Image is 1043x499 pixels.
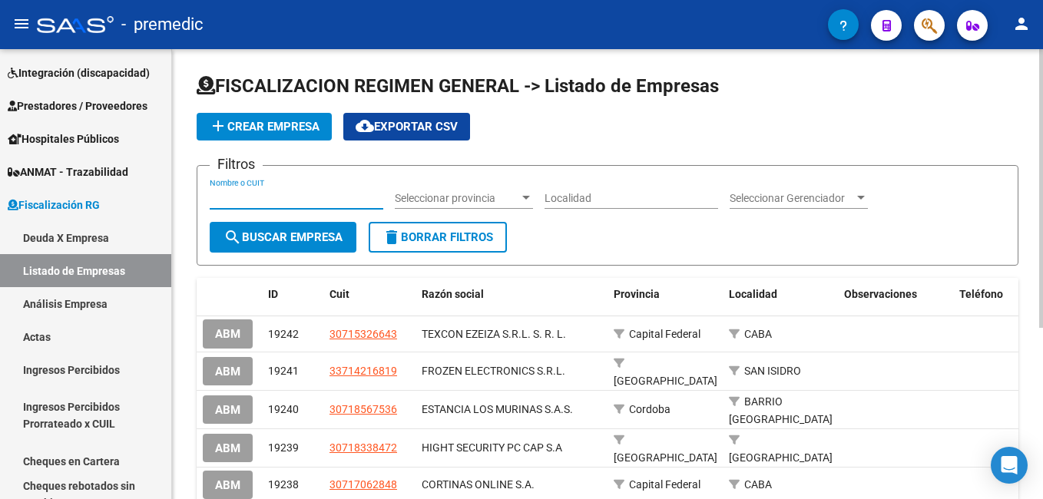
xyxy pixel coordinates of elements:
[629,328,700,340] span: Capital Federal
[329,441,397,454] span: 30718338472
[268,403,299,415] span: 19240
[8,64,150,81] span: Integración (discapacidad)
[262,278,323,311] datatable-header-cell: ID
[744,478,772,491] span: CABA
[215,478,240,492] span: ABM
[838,278,953,311] datatable-header-cell: Observaciones
[729,451,833,464] span: [GEOGRAPHIC_DATA]
[323,278,416,311] datatable-header-cell: Cuit
[8,197,100,213] span: Fiscalización RG
[422,478,535,491] span: CORTINAS ONLINE S.A.
[197,113,332,140] button: Crear Empresa
[203,471,253,499] button: ABM
[382,228,401,246] mat-icon: delete
[629,478,700,491] span: Capital Federal
[729,395,833,425] span: BARRIO [GEOGRAPHIC_DATA]
[422,441,562,454] span: HIGHT SECURITY PC CAP S.A
[223,230,343,244] span: Buscar Empresa
[614,451,717,464] span: [GEOGRAPHIC_DATA]
[1012,15,1031,33] mat-icon: person
[422,403,573,415] span: ESTANCIA LOS MURINAS S.A.S.
[329,288,349,300] span: Cuit
[268,478,299,491] span: 19238
[744,328,772,340] span: CABA
[356,117,374,135] mat-icon: cloud_download
[730,192,854,205] span: Seleccionar Gerenciador
[268,328,299,340] span: 19242
[215,328,240,342] span: ABM
[8,164,128,180] span: ANMAT - Trazabilidad
[369,222,507,253] button: Borrar Filtros
[203,319,253,348] button: ABM
[422,288,484,300] span: Razón social
[608,278,723,311] datatable-header-cell: Provincia
[723,278,838,311] datatable-header-cell: Localidad
[329,478,397,491] span: 30717062848
[629,403,670,415] span: Cordoba
[395,192,519,205] span: Seleccionar provincia
[422,365,565,377] span: FROZEN ELECTRONICS S.R.L.
[121,8,204,41] span: - premedic
[614,375,717,387] span: [GEOGRAPHIC_DATA]
[268,441,299,454] span: 19239
[215,441,240,455] span: ABM
[203,434,253,462] button: ABM
[329,365,397,377] span: 33714216819
[209,117,227,135] mat-icon: add
[744,365,801,377] span: SAN ISIDRO
[382,230,493,244] span: Borrar Filtros
[268,288,278,300] span: ID
[215,403,240,417] span: ABM
[343,113,470,140] button: Exportar CSV
[844,288,917,300] span: Observaciones
[329,328,397,340] span: 30715326643
[12,15,31,33] mat-icon: menu
[203,395,253,424] button: ABM
[223,228,242,246] mat-icon: search
[329,403,397,415] span: 30718567536
[210,222,356,253] button: Buscar Empresa
[614,288,660,300] span: Provincia
[356,120,458,134] span: Exportar CSV
[991,447,1028,484] div: Open Intercom Messenger
[959,288,1003,300] span: Teléfono
[215,365,240,378] span: ABM
[197,75,719,97] span: FISCALIZACION REGIMEN GENERAL -> Listado de Empresas
[8,131,119,147] span: Hospitales Públicos
[8,97,147,114] span: Prestadores / Proveedores
[729,288,777,300] span: Localidad
[203,357,253,385] button: ABM
[210,154,263,175] h3: Filtros
[268,365,299,377] span: 19241
[209,120,320,134] span: Crear Empresa
[416,278,608,311] datatable-header-cell: Razón social
[422,328,566,340] span: TEXCON EZEIZA S.R.L. S. R. L.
